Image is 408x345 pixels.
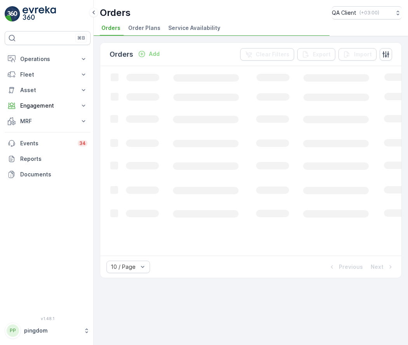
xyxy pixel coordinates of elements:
[5,6,20,22] img: logo
[354,51,372,58] p: Import
[135,49,163,59] button: Add
[359,10,379,16] p: ( +03:00 )
[100,7,131,19] p: Orders
[20,102,75,110] p: Engagement
[5,67,91,82] button: Fleet
[24,327,80,335] p: pingdom
[20,155,87,163] p: Reports
[20,171,87,178] p: Documents
[101,24,120,32] span: Orders
[20,139,73,147] p: Events
[332,6,402,19] button: QA Client(+03:00)
[371,263,384,271] p: Next
[5,167,91,182] a: Documents
[297,48,335,61] button: Export
[79,140,86,146] p: 34
[20,55,75,63] p: Operations
[5,98,91,113] button: Engagement
[5,151,91,167] a: Reports
[20,71,75,78] p: Fleet
[110,49,133,60] p: Orders
[20,86,75,94] p: Asset
[168,24,220,32] span: Service Availability
[5,136,91,151] a: Events34
[256,51,289,58] p: Clear Filters
[240,48,294,61] button: Clear Filters
[339,263,363,271] p: Previous
[149,50,160,58] p: Add
[370,262,395,272] button: Next
[313,51,331,58] p: Export
[23,6,56,22] img: logo_light-DOdMpM7g.png
[5,51,91,67] button: Operations
[7,324,19,337] div: PP
[338,48,377,61] button: Import
[332,9,356,17] p: QA Client
[5,322,91,339] button: PPpingdom
[5,316,91,321] span: v 1.48.1
[327,262,364,272] button: Previous
[5,82,91,98] button: Asset
[20,117,75,125] p: MRF
[5,113,91,129] button: MRF
[128,24,160,32] span: Order Plans
[77,35,85,41] p: ⌘B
